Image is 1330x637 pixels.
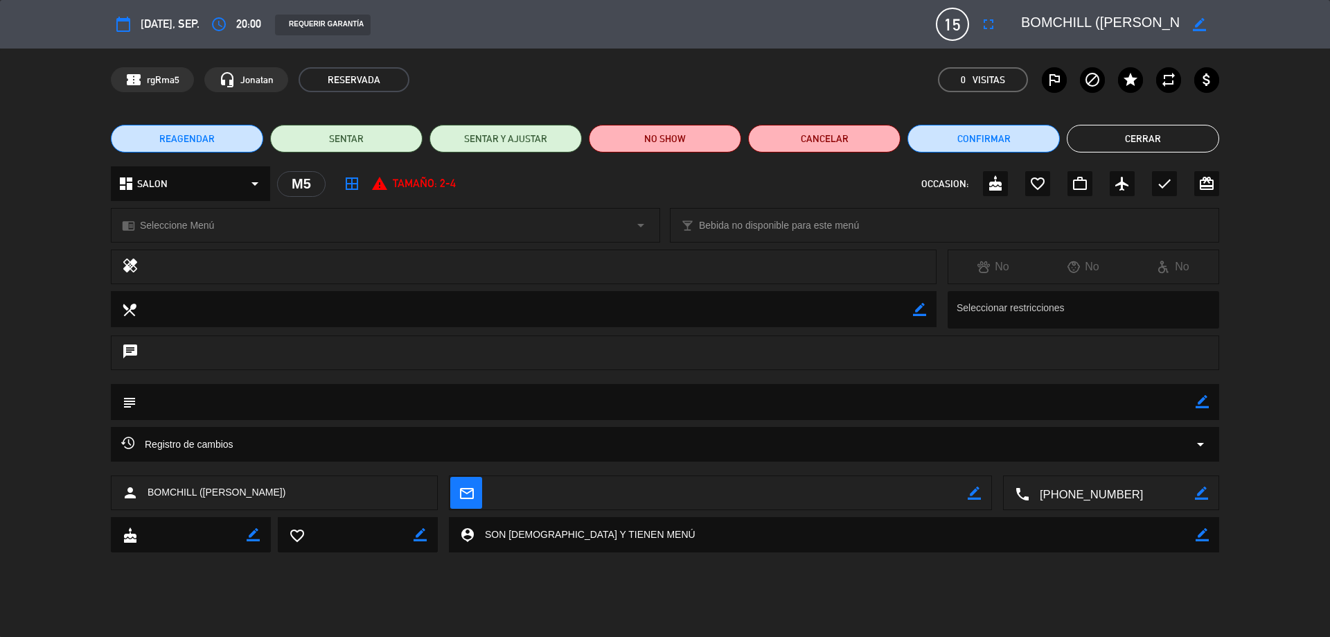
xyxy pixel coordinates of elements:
span: rgRma5 [147,72,179,88]
i: check [1156,175,1173,192]
span: BOMCHILL ([PERSON_NAME]) [148,485,285,500]
em: Visitas [973,72,1005,88]
i: work_outline [1072,175,1088,192]
div: REQUERIR GARANTÍA [275,15,371,35]
i: person [122,485,139,501]
i: calendar_today [115,16,132,33]
div: No [948,258,1038,276]
i: favorite_border [289,527,304,543]
i: local_dining [121,302,136,317]
span: REAGENDAR [159,132,215,146]
i: local_bar [681,219,694,232]
i: border_color [1195,487,1208,500]
i: person_pin [459,527,475,542]
span: confirmation_number [125,71,142,88]
i: subject [121,394,136,410]
i: chat [122,343,139,363]
i: border_color [1193,18,1206,31]
button: Cerrar [1067,125,1219,152]
i: card_giftcard [1198,175,1215,192]
i: repeat [1160,71,1177,88]
i: chrome_reader_mode [122,219,135,232]
i: outlined_flag [1046,71,1063,88]
i: border_all [344,175,360,192]
i: local_phone [1014,486,1029,501]
span: Registro de cambios [121,436,233,453]
div: No [1038,258,1128,276]
span: 15 [936,8,969,41]
i: border_color [913,303,926,316]
div: M5 [277,171,326,197]
i: favorite_border [1029,175,1046,192]
i: attach_money [1198,71,1215,88]
div: Tamaño: 2-4 [371,175,456,193]
i: border_color [1196,395,1209,408]
i: airplanemode_active [1114,175,1130,192]
i: arrow_drop_down [247,175,263,192]
i: mail_outline [459,485,474,500]
button: SENTAR [270,125,423,152]
span: Jonatan [240,72,274,88]
i: fullscreen [980,16,997,33]
span: Seleccione Menú [140,218,214,234]
span: [DATE], sep. [141,15,199,33]
div: No [1128,258,1218,276]
i: arrow_drop_down [1192,436,1209,453]
button: Confirmar [907,125,1060,152]
i: cake [987,175,1004,192]
i: border_color [968,487,981,500]
i: border_color [247,528,260,541]
span: 0 [961,72,966,88]
i: report_problem [371,175,388,192]
button: fullscreen [976,12,1001,37]
i: arrow_drop_down [632,217,649,234]
i: healing [122,257,139,277]
button: calendar_today [111,12,136,37]
button: REAGENDAR [111,125,263,152]
span: SALON [137,176,168,192]
button: Cancelar [748,125,901,152]
span: RESERVADA [299,67,409,92]
i: star [1122,71,1139,88]
i: block [1084,71,1101,88]
button: access_time [206,12,231,37]
span: OCCASION: [921,176,968,192]
i: cake [122,527,137,543]
i: headset_mic [219,71,236,88]
i: access_time [211,16,227,33]
span: Bebida no disponible para este menú [699,218,859,234]
i: border_color [1196,528,1209,541]
button: SENTAR Y AJUSTAR [429,125,582,152]
i: dashboard [118,175,134,192]
button: NO SHOW [589,125,741,152]
i: border_color [414,528,427,541]
span: 20:00 [236,15,261,33]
